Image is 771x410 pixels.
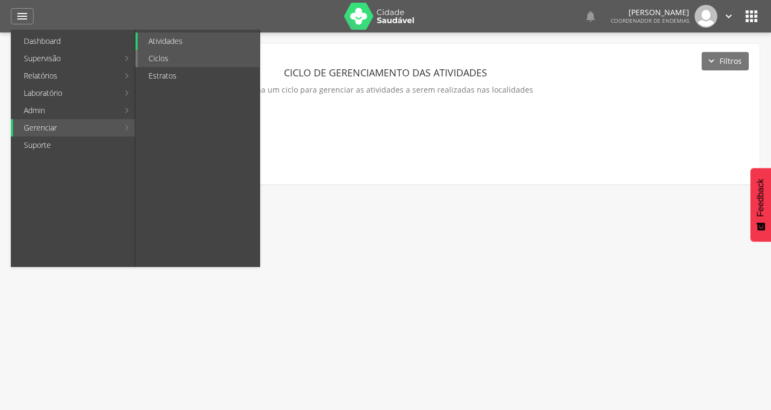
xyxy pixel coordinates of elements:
a: Supervisão [13,50,119,67]
a: Ciclos [138,50,260,67]
p: [PERSON_NAME] [611,9,689,16]
button: Feedback - Mostrar pesquisa [750,168,771,242]
a:  [584,5,597,28]
a:  [11,8,34,24]
p: Escolha um ciclo para gerenciar as atividades a serem realizadas nas localidades [20,82,751,97]
i:  [584,10,597,23]
i:  [743,8,760,25]
i:  [723,10,735,22]
a: Estratos [138,67,260,84]
a: Admin [13,102,119,119]
a: Gerenciar [13,119,119,136]
a: Atividades [138,32,260,50]
span: Coordenador de Endemias [611,17,689,24]
button: Filtros [702,52,749,70]
a:  [723,5,735,28]
header: Ciclo de gerenciamento das atividades [20,63,751,82]
a: Laboratório [13,84,119,102]
a: Dashboard [13,32,135,50]
a: Suporte [13,136,135,154]
span: Feedback [756,179,766,217]
i:  [16,10,29,23]
a: Relatórios [13,67,119,84]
